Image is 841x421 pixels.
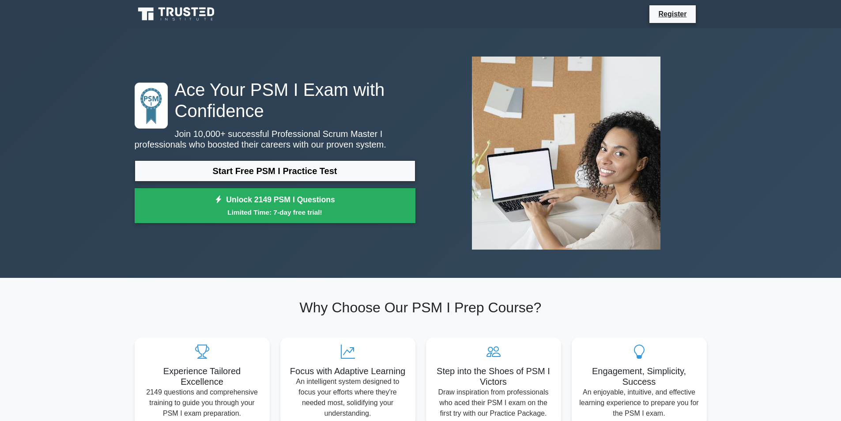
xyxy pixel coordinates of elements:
[579,366,700,387] h5: Engagement, Simplicity, Success
[142,387,263,419] p: 2149 questions and comprehensive training to guide you through your PSM I exam preparation.
[135,188,415,224] a: Unlock 2149 PSM I QuestionsLimited Time: 7-day free trial!
[146,207,404,217] small: Limited Time: 7-day free trial!
[433,366,554,387] h5: Step into the Shoes of PSM I Victors
[653,8,692,19] a: Register
[135,299,707,316] h2: Why Choose Our PSM I Prep Course?
[287,376,408,419] p: An intelligent system designed to focus your efforts where they're needed most, solidifying your ...
[579,387,700,419] p: An enjoyable, intuitive, and effective learning experience to prepare you for the PSM I exam.
[135,79,415,121] h1: Ace Your PSM I Exam with Confidence
[135,160,415,182] a: Start Free PSM I Practice Test
[433,387,554,419] p: Draw inspiration from professionals who aced their PSM I exam on the first try with our Practice ...
[142,366,263,387] h5: Experience Tailored Excellence
[287,366,408,376] h5: Focus with Adaptive Learning
[135,129,415,150] p: Join 10,000+ successful Professional Scrum Master I professionals who boosted their careers with ...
